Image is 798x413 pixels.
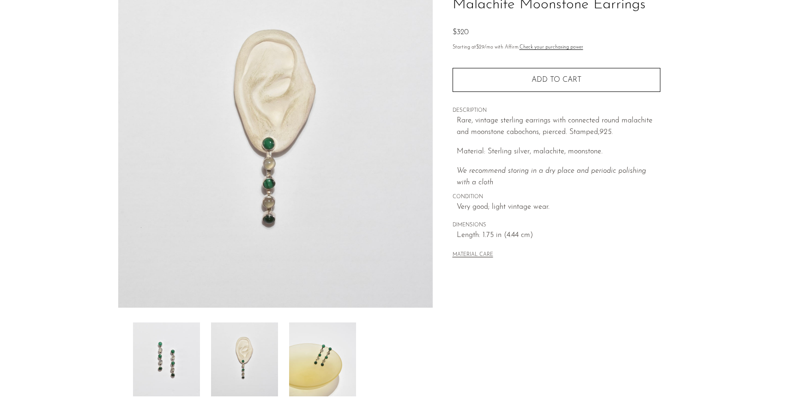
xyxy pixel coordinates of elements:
img: Malachite Moonstone Earrings [289,322,356,396]
p: Starting at /mo with Affirm. [453,43,660,52]
span: $320 [453,29,469,36]
img: Malachite Moonstone Earrings [211,322,278,396]
button: Add to cart [453,68,660,92]
span: CONDITION [453,193,660,201]
span: Add to cart [532,76,581,84]
p: Material: Sterling silver, malachite, moonstone. [457,146,660,158]
span: DESCRIPTION [453,107,660,115]
span: $29 [476,45,484,50]
a: Check your purchasing power - Learn more about Affirm Financing (opens in modal) [520,45,583,50]
span: Length: 1.75 in (4.44 cm) [457,230,660,242]
span: DIMENSIONS [453,221,660,230]
i: We recommend storing in a dry place and periodic polishing with a cloth [457,167,646,187]
em: 925. [599,128,613,136]
span: Very good; light vintage wear. [457,201,660,213]
img: Malachite Moonstone Earrings [133,322,200,396]
p: Rare, vintage sterling earrings with connected round malachite and moonstone cabochons, pierced. ... [457,115,660,139]
button: MATERIAL CARE [453,252,493,259]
